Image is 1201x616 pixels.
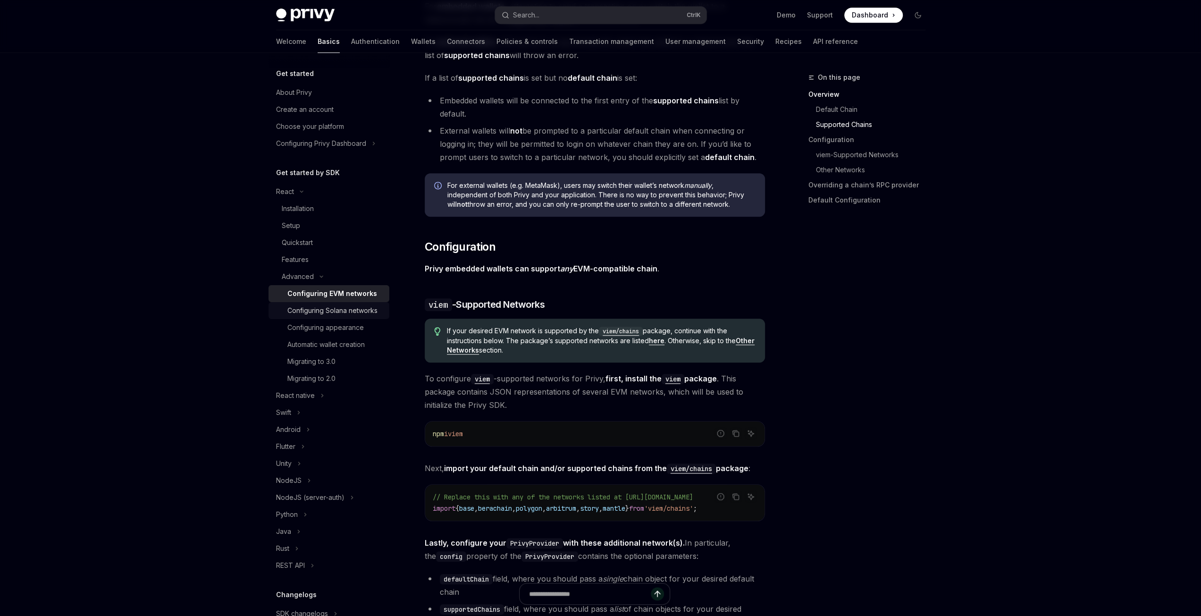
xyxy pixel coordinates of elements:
[478,504,512,513] span: berachain
[318,30,340,53] a: Basics
[560,264,573,273] em: any
[662,374,684,383] a: viem
[287,339,365,350] div: Automatic wallet creation
[276,167,340,178] h5: Get started by SDK
[269,200,389,217] a: Installation
[269,84,389,101] a: About Privy
[351,30,400,53] a: Authentication
[276,560,305,571] div: REST API
[775,30,802,53] a: Recipes
[425,239,496,254] span: Configuration
[603,574,623,583] em: single
[813,30,858,53] a: API reference
[276,186,294,197] div: React
[665,30,726,53] a: User management
[269,234,389,251] a: Quickstart
[516,504,542,513] span: polygon
[269,404,389,421] button: Toggle Swift section
[425,94,765,120] li: Embedded wallets will be connected to the first entry of the list by default.
[269,557,389,574] button: Toggle REST API section
[269,540,389,557] button: Toggle Rust section
[287,305,378,316] div: Configuring Solana networks
[625,504,629,513] span: }
[447,326,755,355] span: If your desired EVM network is supported by the package, continue with the instructions below. Th...
[730,427,742,439] button: Copy the contents from the code block
[667,464,716,473] a: viem/chains
[649,337,664,345] a: here
[434,327,441,336] svg: Tip
[276,492,344,503] div: NodeJS (server-auth)
[818,72,860,83] span: On this page
[269,370,389,387] a: Migrating to 2.0
[425,124,765,164] li: External wallets will be prompted to a particular default chain when connecting or logging in; th...
[276,589,317,600] h5: Changelogs
[276,543,289,554] div: Rust
[662,374,684,384] code: viem
[282,237,313,248] div: Quickstart
[444,464,748,473] strong: import your default chain and/or supported chains from the package
[510,126,522,135] strong: not
[411,30,436,53] a: Wallets
[425,298,545,311] span: -Supported Networks
[287,288,377,299] div: Configuring EVM networks
[687,11,701,19] span: Ctrl K
[269,489,389,506] button: Toggle NodeJS (server-auth) section
[599,504,603,513] span: ,
[808,193,933,208] a: Default Configuration
[269,135,389,152] button: Toggle Configuring Privy Dashboard section
[459,504,474,513] span: base
[705,152,755,162] strong: default chain
[714,490,727,503] button: Report incorrect code
[745,490,757,503] button: Ask AI
[496,30,558,53] a: Policies & controls
[269,421,389,438] button: Toggle Android section
[425,462,765,475] span: Next, :
[425,262,765,275] span: .
[276,526,291,537] div: Java
[269,319,389,336] a: Configuring appearance
[269,353,389,370] a: Migrating to 3.0
[644,504,693,513] span: 'viem/chains'
[455,504,459,513] span: {
[425,264,657,273] strong: Privy embedded wallets can support EVM-compatible chain
[276,458,292,469] div: Unity
[269,217,389,234] a: Setup
[276,390,315,401] div: React native
[667,464,716,474] code: viem/chains
[910,8,925,23] button: Toggle dark mode
[513,9,539,21] div: Search...
[282,203,314,214] div: Installation
[269,118,389,135] a: Choose your platform
[653,96,719,105] strong: supported chains
[844,8,903,23] a: Dashboard
[436,551,466,562] code: config
[568,73,617,83] a: default chain
[276,104,334,115] div: Create an account
[276,441,295,452] div: Flutter
[458,73,524,83] strong: supported chains
[474,504,478,513] span: ,
[529,583,651,604] input: Ask a question...
[433,430,444,438] span: npm
[269,336,389,353] a: Automatic wallet creation
[447,181,756,209] span: For external wallets (e.g. MetaMask), users may switch their wallet’s network , independent of bo...
[808,177,933,193] a: Overriding a chain’s RPC provider
[808,147,933,162] a: viem-Supported Networks
[269,268,389,285] button: Toggle Advanced section
[282,220,300,231] div: Setup
[745,427,757,439] button: Ask AI
[546,504,576,513] span: arbitrum
[495,7,706,24] button: Open search
[425,536,765,563] span: In particular, the property of the contains the optional parameters:
[269,251,389,268] a: Features
[276,87,312,98] div: About Privy
[576,504,580,513] span: ,
[684,181,712,189] em: manually
[808,102,933,117] a: Default Chain
[730,490,742,503] button: Copy the contents from the code block
[287,322,364,333] div: Configuring appearance
[777,10,796,20] a: Demo
[580,504,599,513] span: story
[269,285,389,302] a: Configuring EVM networks
[425,71,765,84] span: If a list of is set but no is set:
